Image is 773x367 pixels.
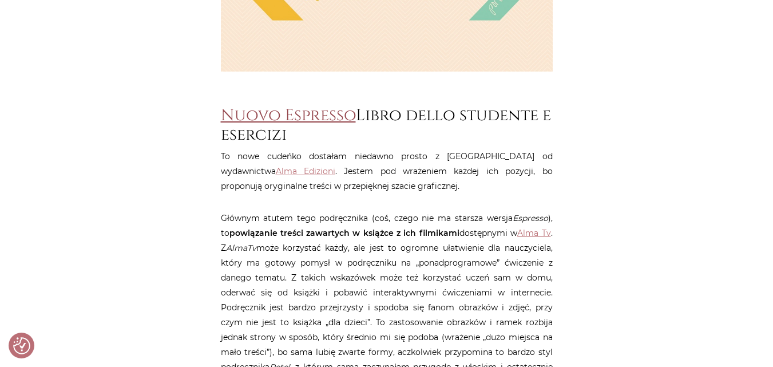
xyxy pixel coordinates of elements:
[13,337,30,354] button: Preferencje co do zgód
[229,228,459,238] strong: powiązanie treści zawartych w książce z ich filmikami
[513,213,548,223] em: Espresso
[226,243,256,253] em: AlmaTv
[276,166,335,176] a: Alma Edizioni
[221,149,553,194] p: To nowe cudeńko dostałam niedawno prosto z [GEOGRAPHIC_DATA] od wydawnictwa . Jestem pod wrażenie...
[13,337,30,354] img: Revisit consent button
[517,228,550,238] a: Alma Tv
[221,106,553,144] h2: Libro dello studente e esercizi
[221,105,356,126] a: Nuovo Espresso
